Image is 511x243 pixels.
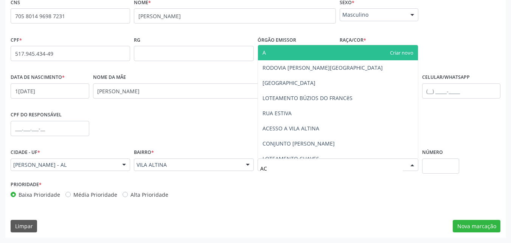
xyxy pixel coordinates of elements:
button: Nova marcação [453,220,500,233]
label: Órgão emissor [258,34,296,46]
span: Masculino [342,11,403,19]
label: CPF [11,34,22,46]
label: Raça/cor [340,34,366,46]
span: CONJUNTO [PERSON_NAME] [262,140,335,147]
label: Bairro [134,147,154,158]
span: VILA ALTINA [137,161,238,169]
label: Data de nascimento [11,72,65,83]
label: RG [134,34,140,46]
span: LOTEAMENTO CHAVES [262,155,319,162]
label: Baixa Prioridade [19,191,60,199]
span: LOTEAMENTO BÚZIOS DO FRANCêS [262,94,353,102]
span: RODOVIA [PERSON_NAME][GEOGRAPHIC_DATA] [262,64,383,71]
span: none [93,48,127,56]
label: CPF do responsável [11,109,62,121]
label: Celular/WhatsApp [422,72,470,83]
span: A [262,49,266,56]
span: [PERSON_NAME] - AL [13,161,115,169]
label: Nome da mãe [93,72,126,83]
label: Alta Prioridade [130,191,168,199]
input: Informe uma opção [260,161,403,176]
label: Média Prioridade [73,191,117,199]
label: Prioridade [11,179,42,191]
span: none [93,11,127,19]
input: ___.___.___-__ [11,121,89,136]
span: ACESSO A VILA ALTINA [262,125,319,132]
span: [GEOGRAPHIC_DATA] [262,79,315,86]
label: Cidade - UF [11,147,40,158]
input: __/__/____ [11,83,89,99]
input: (__) _____-_____ [422,83,501,99]
label: Número [422,147,443,158]
span: RUA ESTIVA [262,110,292,117]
